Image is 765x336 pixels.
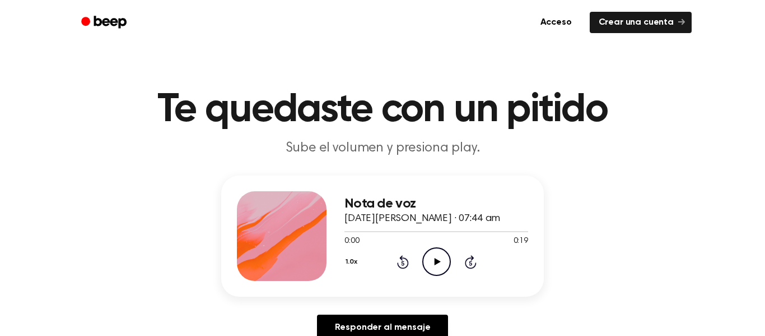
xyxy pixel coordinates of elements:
[157,90,607,130] font: Te quedaste con un pitido
[335,323,431,332] font: Responder al mensaje
[514,237,528,245] font: 0:19
[344,214,500,224] font: [DATE][PERSON_NAME] · 07:44 am
[540,18,572,27] font: Acceso
[529,10,583,35] a: Acceso
[286,141,480,155] font: Sube el volumen y presiona play.
[590,12,692,33] a: Crear una cuenta
[344,237,359,245] font: 0:00
[344,197,416,210] font: Nota de voz
[344,252,361,271] button: 1.0x
[599,18,674,27] font: Crear una cuenta
[346,259,357,265] font: 1.0x
[73,12,137,34] a: Bip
